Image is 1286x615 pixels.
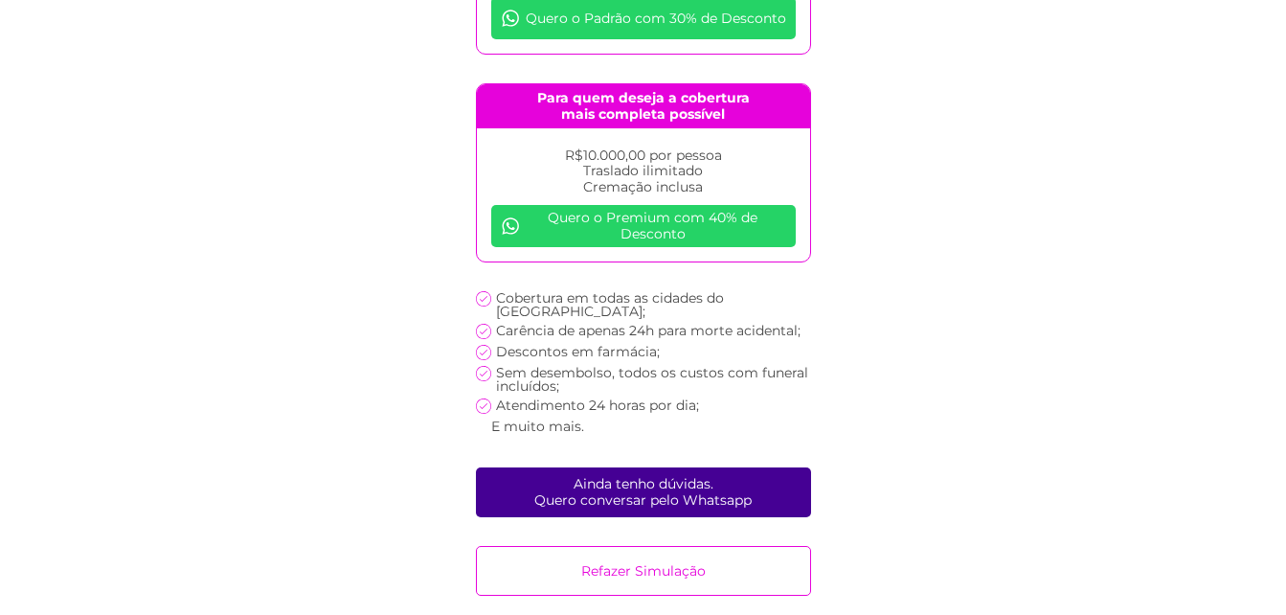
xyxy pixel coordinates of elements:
[476,345,491,360] img: check icon
[491,148,796,195] p: R$10.000,00 por pessoa Traslado ilimitado Cremação inclusa
[477,84,810,128] h4: Para quem deseja a cobertura mais completa possível
[496,399,699,412] p: Atendimento 24 horas por dia;
[476,291,491,307] img: check icon
[491,420,584,433] p: E muito mais.
[476,399,491,414] img: check icon
[491,205,796,247] a: Quero o Premium com 40% de Desconto
[476,467,811,517] a: Ainda tenho dúvidas.Quero conversar pelo Whatsapp
[476,546,811,596] a: Refazer Simulação
[496,345,660,358] p: Descontos em farmácia;
[501,216,520,236] img: whatsapp
[496,366,811,393] p: Sem desembolso, todos os custos com funeral incluídos;
[496,291,811,318] p: Cobertura em todas as cidades do [GEOGRAPHIC_DATA];
[501,9,520,28] img: whatsapp
[476,366,491,381] img: check icon
[476,324,491,339] img: check icon
[496,324,801,337] p: Carência de apenas 24h para morte acidental;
